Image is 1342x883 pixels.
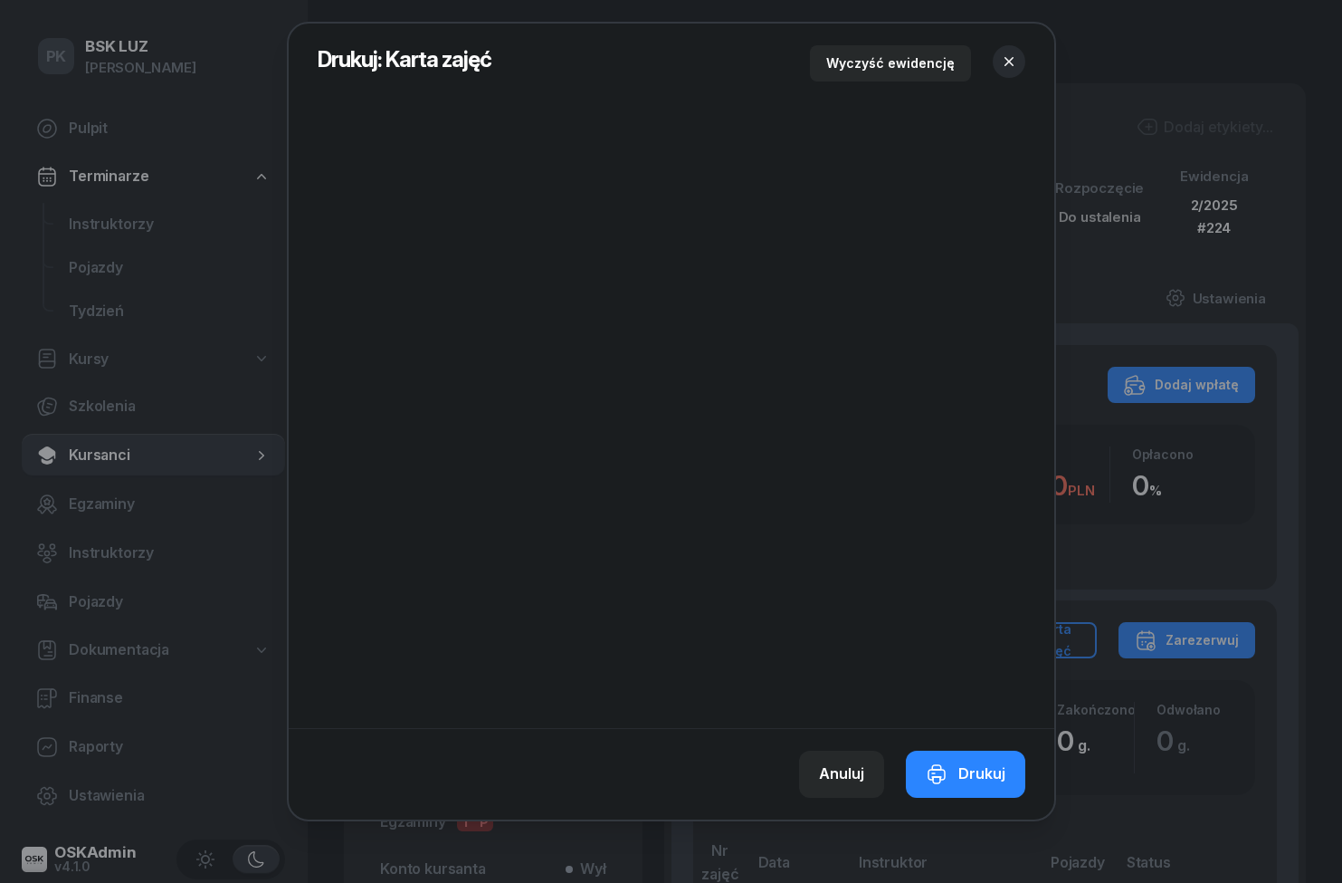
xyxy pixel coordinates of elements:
button: Wyczyść ewidencję [810,45,971,82]
button: Anuluj [799,751,884,798]
span: Drukuj: Karta zajęć [318,46,491,72]
div: Wyczyść ewidencję [826,53,955,74]
button: Drukuj [906,751,1025,798]
div: Anuluj [819,763,864,786]
div: Drukuj [926,763,1005,786]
